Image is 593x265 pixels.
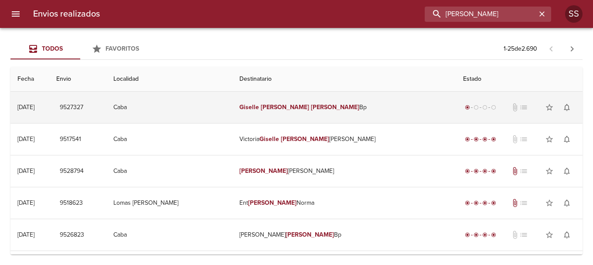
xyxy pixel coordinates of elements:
span: star_border [545,199,554,207]
span: radio_button_unchecked [474,105,479,110]
div: Entregado [463,167,498,176]
span: notifications_none [562,103,571,112]
span: No tiene pedido asociado [519,231,528,239]
td: Victoria [PERSON_NAME] [232,124,456,155]
span: No tiene documentos adjuntos [511,103,519,112]
span: radio_button_checked [482,137,487,142]
button: 9528794 [56,163,87,179]
button: 9526823 [56,227,88,243]
button: Agregar a favoritos [541,194,558,212]
span: 9518623 [60,198,83,209]
button: Agregar a favoritos [541,99,558,116]
button: Agregar a favoritos [541,131,558,148]
button: Agregar a favoritos [541,162,558,180]
td: Caba [106,155,232,187]
button: 9527327 [56,100,87,116]
div: [DATE] [17,135,34,143]
td: Lomas [PERSON_NAME] [106,187,232,219]
span: No tiene pedido asociado [519,103,528,112]
span: radio_button_checked [474,200,479,206]
span: radio_button_checked [465,105,470,110]
div: Entregado [463,199,498,207]
div: Tabs Envios [10,38,150,59]
button: Activar notificaciones [558,226,576,244]
td: [PERSON_NAME] [232,155,456,187]
span: No tiene pedido asociado [519,135,528,144]
span: Favoritos [106,45,139,52]
div: Entregado [463,135,498,144]
span: 9528794 [60,166,84,177]
span: No tiene pedido asociado [519,199,528,207]
th: Envio [49,67,106,92]
span: radio_button_checked [482,200,487,206]
th: Estado [456,67,583,92]
span: radio_button_checked [491,137,496,142]
button: Activar notificaciones [558,162,576,180]
span: star_border [545,167,554,176]
span: No tiene documentos adjuntos [511,231,519,239]
button: Activar notificaciones [558,194,576,212]
button: Agregar a favoritos [541,226,558,244]
em: [PERSON_NAME] [281,135,329,143]
span: radio_button_checked [491,232,496,237]
div: SS [565,5,583,23]
span: notifications_none [562,231,571,239]
span: Pagina anterior [541,44,562,53]
em: [PERSON_NAME] [239,167,288,175]
div: [DATE] [17,231,34,238]
th: Localidad [106,67,232,92]
span: Tiene documentos adjuntos [511,167,519,176]
span: Pagina siguiente [562,38,583,59]
span: radio_button_checked [465,200,470,206]
em: [PERSON_NAME] [286,231,334,238]
span: notifications_none [562,199,571,207]
span: radio_button_checked [474,232,479,237]
span: radio_button_checked [474,137,479,142]
span: notifications_none [562,135,571,144]
td: [PERSON_NAME] Bp [232,219,456,251]
span: radio_button_checked [465,232,470,237]
span: radio_button_unchecked [482,105,487,110]
td: Bp [232,92,456,123]
div: [DATE] [17,199,34,206]
button: menu [5,3,26,24]
span: radio_button_checked [491,169,496,174]
em: Giselle [239,103,259,111]
div: Generado [463,103,498,112]
span: Todos [42,45,63,52]
div: [DATE] [17,103,34,111]
span: star_border [545,135,554,144]
span: No tiene pedido asociado [519,167,528,176]
div: [DATE] [17,167,34,175]
em: [PERSON_NAME] [261,103,309,111]
h6: Envios realizados [33,7,100,21]
th: Destinatario [232,67,456,92]
div: Entregado [463,231,498,239]
p: 1 - 25 de 2.690 [504,45,537,53]
span: Tiene documentos adjuntos [511,199,519,207]
span: star_border [545,103,554,112]
em: [PERSON_NAME] [248,199,296,206]
span: radio_button_checked [465,137,470,142]
th: Fecha [10,67,49,92]
button: Activar notificaciones [558,99,576,116]
span: radio_button_checked [491,200,496,206]
td: Caba [106,124,232,155]
span: radio_button_checked [482,169,487,174]
div: Abrir información de usuario [565,5,583,23]
td: Ent Norma [232,187,456,219]
td: Caba [106,92,232,123]
span: radio_button_checked [465,169,470,174]
em: Giselle [259,135,279,143]
span: 9517541 [60,134,81,145]
span: notifications_none [562,167,571,176]
span: No tiene documentos adjuntos [511,135,519,144]
button: 9517541 [56,131,85,148]
span: radio_button_checked [482,232,487,237]
span: radio_button_unchecked [491,105,496,110]
button: 9518623 [56,195,86,211]
span: radio_button_checked [474,169,479,174]
span: 9526823 [60,230,84,241]
td: Caba [106,219,232,251]
span: star_border [545,231,554,239]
